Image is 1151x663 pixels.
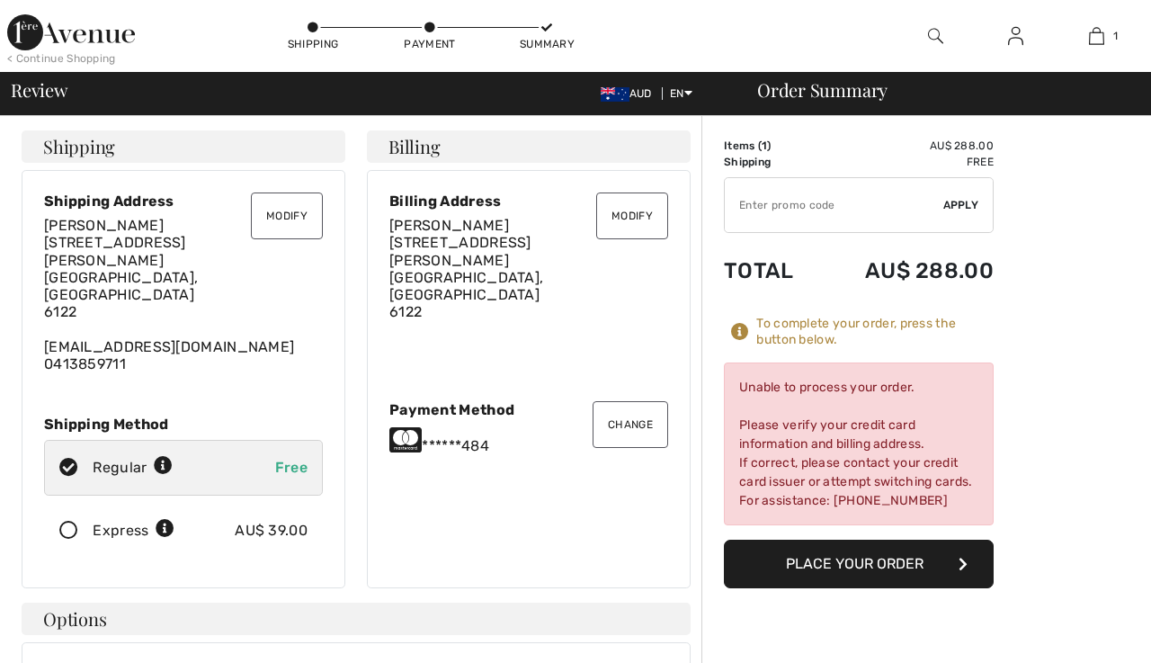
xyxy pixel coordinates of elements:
[520,36,574,52] div: Summary
[994,25,1038,48] a: Sign In
[388,138,440,156] span: Billing
[818,154,994,170] td: Free
[44,234,198,320] span: [STREET_ADDRESS][PERSON_NAME] [GEOGRAPHIC_DATA], [GEOGRAPHIC_DATA] 6122
[286,36,340,52] div: Shipping
[44,193,323,210] div: Shipping Address
[596,193,668,239] button: Modify
[756,316,994,348] div: To complete your order, press the button below.
[928,25,943,47] img: search the website
[724,363,994,525] div: Unable to process your order. Please verify your credit card information and billing address. If ...
[724,154,818,170] td: Shipping
[601,87,659,100] span: AUD
[389,234,543,320] span: [STREET_ADDRESS][PERSON_NAME] [GEOGRAPHIC_DATA], [GEOGRAPHIC_DATA] 6122
[44,416,323,433] div: Shipping Method
[943,197,979,213] span: Apply
[43,138,115,156] span: Shipping
[736,81,1140,99] div: Order Summary
[389,217,509,234] span: [PERSON_NAME]
[403,36,457,52] div: Payment
[93,457,173,479] div: Regular
[724,240,818,301] td: Total
[762,139,767,152] span: 1
[670,87,692,100] span: EN
[818,138,994,154] td: AU$ 288.00
[44,217,164,234] span: [PERSON_NAME]
[601,87,629,102] img: Australian Dollar
[389,193,668,210] div: Billing Address
[275,459,308,476] span: Free
[389,401,668,418] div: Payment Method
[11,81,67,99] span: Review
[251,193,323,239] button: Modify
[1035,609,1133,654] iframe: Opens a widget where you can find more information
[93,520,174,542] div: Express
[235,520,308,542] div: AU$ 39.00
[724,540,994,588] button: Place Your Order
[1113,28,1118,44] span: 1
[22,603,691,635] h4: Options
[724,138,818,154] td: Items ( )
[725,178,943,232] input: Promo code
[1089,25,1104,47] img: My Bag
[593,401,668,448] button: Change
[7,14,135,50] img: 1ère Avenue
[7,50,116,67] div: < Continue Shopping
[1008,25,1023,47] img: My Info
[818,240,994,301] td: AU$ 288.00
[44,217,323,372] div: [EMAIL_ADDRESS][DOMAIN_NAME] 0413859711
[1057,25,1136,47] a: 1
